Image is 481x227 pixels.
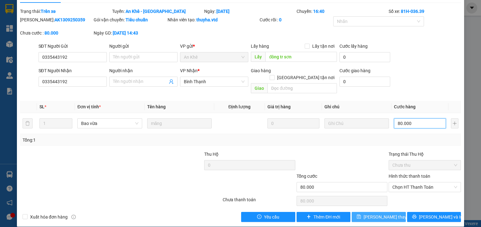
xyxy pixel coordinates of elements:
div: Người nhận [109,67,178,74]
th: Ghi chú [322,101,391,113]
span: Bao vừa [81,119,138,128]
b: An Khê - [GEOGRAPHIC_DATA] [126,9,186,14]
span: SL [39,104,44,109]
div: Ngày GD: [94,30,166,36]
div: Trạng thái: [19,8,111,15]
span: Tổng cước [297,174,317,179]
span: Cước hàng [394,104,416,109]
b: [DATE] [216,9,230,14]
span: Tên hàng [147,104,166,109]
div: SĐT Người Gửi [39,43,107,50]
b: Trên xe [41,9,56,14]
div: VP gửi [180,43,248,50]
div: Chưa thanh toán [222,196,296,207]
div: Ngày: [204,8,296,15]
div: Tuyến: [111,8,204,15]
span: Lấy [251,52,265,62]
input: Cước giao hàng [339,77,390,87]
div: Cước rồi : [260,16,332,23]
span: Giao [251,83,267,93]
input: Cước lấy hàng [339,52,390,62]
button: plus [451,118,458,128]
input: Ghi Chú [324,118,389,128]
span: Giao hàng [251,68,271,73]
b: [DATE] 14:43 [113,30,138,35]
input: Dọc đường [265,52,337,62]
span: Giá trị hàng [267,104,291,109]
span: [GEOGRAPHIC_DATA] tận nơi [275,74,337,81]
div: SĐT Người Nhận [39,67,107,74]
div: Gói vận chuyển: [94,16,166,23]
span: [PERSON_NAME] thay đổi [364,213,414,220]
button: printer[PERSON_NAME] và In [407,212,461,222]
b: AK1309250359 [54,17,85,22]
button: delete [23,118,33,128]
button: exclamation-circleYêu cầu [241,212,295,222]
button: plusThêm ĐH mới [297,212,351,222]
label: Cước giao hàng [339,68,370,73]
span: Yêu cầu [264,213,279,220]
label: Cước lấy hàng [339,44,368,49]
div: Nhân viên tạo: [168,16,258,23]
span: Định lượng [228,104,251,109]
span: An Khê [184,52,245,62]
span: Xuất hóa đơn hàng [28,213,70,220]
span: Lấy hàng [251,44,269,49]
div: Tổng: 1 [23,137,186,143]
b: thuyha.vtd [196,17,218,22]
input: Dọc đường [267,83,337,93]
span: user-add [169,79,174,84]
div: Trạng thái Thu Hộ [389,151,461,158]
span: Chọn HT Thanh Toán [392,182,457,192]
span: info-circle [71,215,76,219]
span: save [357,214,361,219]
b: 81H-036.39 [401,9,424,14]
span: Lấy tận nơi [310,43,337,50]
span: Đơn vị tính [77,104,101,109]
input: 0 [267,118,319,128]
input: VD: Bàn, Ghế [147,118,212,128]
span: Thu Hộ [204,152,219,157]
label: Hình thức thanh toán [389,174,430,179]
b: 80.000 [44,30,58,35]
div: Số xe: [388,8,462,15]
button: save[PERSON_NAME] thay đổi [352,212,406,222]
span: plus [307,214,311,219]
span: exclamation-circle [257,214,261,219]
b: 16:40 [313,9,324,14]
div: [PERSON_NAME]: [20,16,92,23]
span: Thêm ĐH mới [313,213,340,220]
span: Chưa thu [392,160,457,170]
span: Bình Thạnh [184,77,245,86]
b: Tiêu chuẩn [126,17,148,22]
div: Chuyến: [296,8,388,15]
span: printer [412,214,416,219]
span: VP Nhận [180,68,198,73]
div: Người gửi [109,43,178,50]
div: Chưa cước : [20,30,92,36]
span: [PERSON_NAME] và In [419,213,463,220]
b: 0 [279,17,282,22]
